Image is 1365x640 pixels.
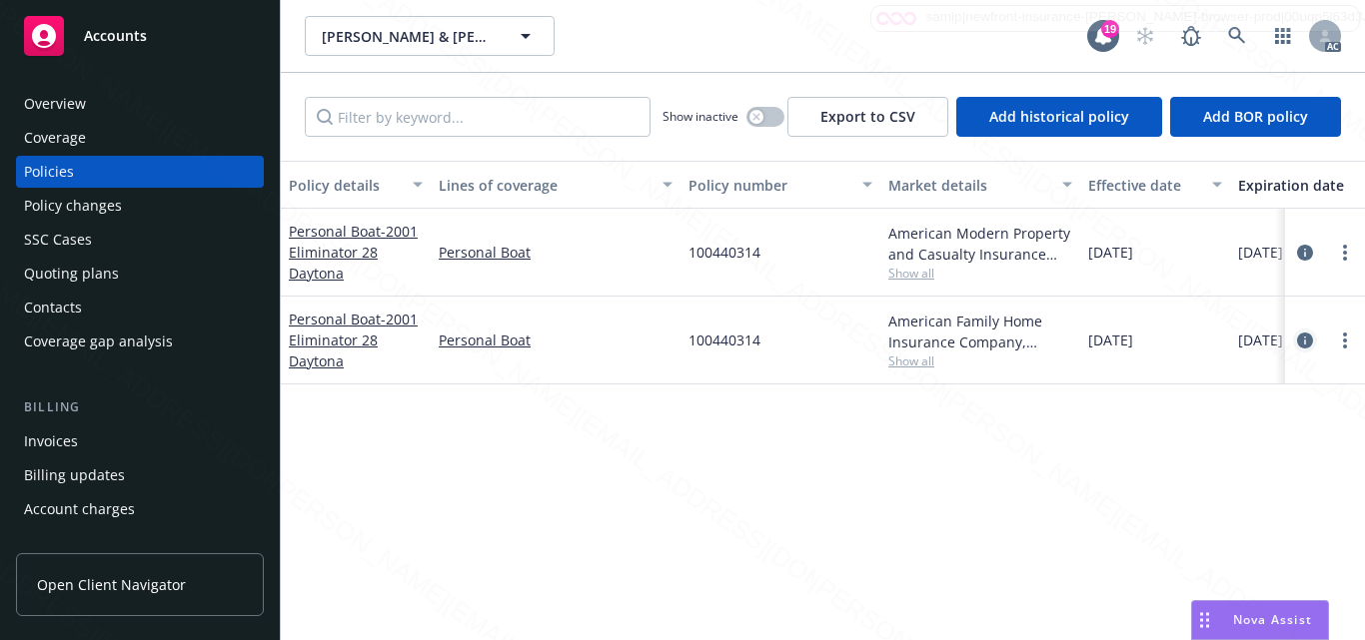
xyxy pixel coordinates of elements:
[989,107,1129,126] span: Add historical policy
[1171,16,1211,56] a: Report a Bug
[688,329,760,350] span: 100440314
[305,97,651,137] input: Filter by keyword...
[305,16,555,56] button: [PERSON_NAME] & [PERSON_NAME]
[289,175,401,196] div: Policy details
[688,242,760,263] span: 100440314
[1088,329,1133,350] span: [DATE]
[289,222,418,283] a: Personal Boat
[289,310,418,370] a: Personal Boat
[820,107,915,126] span: Export to CSV
[888,265,1072,282] span: Show all
[24,88,86,120] div: Overview
[16,224,264,256] a: SSC Cases
[663,108,738,125] span: Show inactive
[956,97,1162,137] button: Add historical policy
[24,224,92,256] div: SSC Cases
[24,459,125,491] div: Billing updates
[16,258,264,290] a: Quoting plans
[1263,16,1303,56] a: Switch app
[439,329,673,350] a: Personal Boat
[24,156,74,188] div: Policies
[1293,241,1317,265] a: circleInformation
[1125,16,1165,56] a: Start snowing
[281,161,431,209] button: Policy details
[24,425,78,457] div: Invoices
[888,175,1050,196] div: Market details
[16,527,264,559] a: Installment plans
[24,292,82,323] div: Contacts
[37,574,186,595] span: Open Client Navigator
[1238,329,1283,350] span: [DATE]
[16,325,264,357] a: Coverage gap analysis
[322,26,495,47] span: [PERSON_NAME] & [PERSON_NAME]
[84,28,147,44] span: Accounts
[1217,16,1257,56] a: Search
[1203,107,1308,126] span: Add BOR policy
[16,190,264,222] a: Policy changes
[16,397,264,417] div: Billing
[1238,242,1283,263] span: [DATE]
[24,258,119,290] div: Quoting plans
[289,222,418,283] span: - 2001 Eliminator 28 Daytona
[431,161,681,209] button: Lines of coverage
[289,310,418,370] span: - 2001 Eliminator 28 Daytona
[688,175,850,196] div: Policy number
[16,88,264,120] a: Overview
[24,122,86,154] div: Coverage
[1192,601,1217,639] div: Drag to move
[1088,175,1200,196] div: Effective date
[24,493,135,525] div: Account charges
[1088,242,1133,263] span: [DATE]
[681,161,880,209] button: Policy number
[16,425,264,457] a: Invoices
[1170,97,1341,137] button: Add BOR policy
[880,161,1080,209] button: Market details
[439,242,673,263] a: Personal Boat
[16,156,264,188] a: Policies
[888,223,1072,265] div: American Modern Property and Casualty Insurance Company, American Modern Insurance Group
[1293,328,1317,352] a: circleInformation
[1333,241,1357,265] a: more
[16,292,264,323] a: Contacts
[16,122,264,154] a: Coverage
[24,325,173,357] div: Coverage gap analysis
[16,493,264,525] a: Account charges
[16,459,264,491] a: Billing updates
[888,311,1072,352] div: American Family Home Insurance Company, American Modern Insurance Group
[24,190,122,222] div: Policy changes
[24,527,141,559] div: Installment plans
[16,8,264,64] a: Accounts
[1101,20,1119,38] div: 19
[1080,161,1230,209] button: Effective date
[1191,600,1329,640] button: Nova Assist
[787,97,948,137] button: Export to CSV
[439,175,651,196] div: Lines of coverage
[1333,328,1357,352] a: more
[888,352,1072,369] span: Show all
[1233,611,1312,628] span: Nova Assist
